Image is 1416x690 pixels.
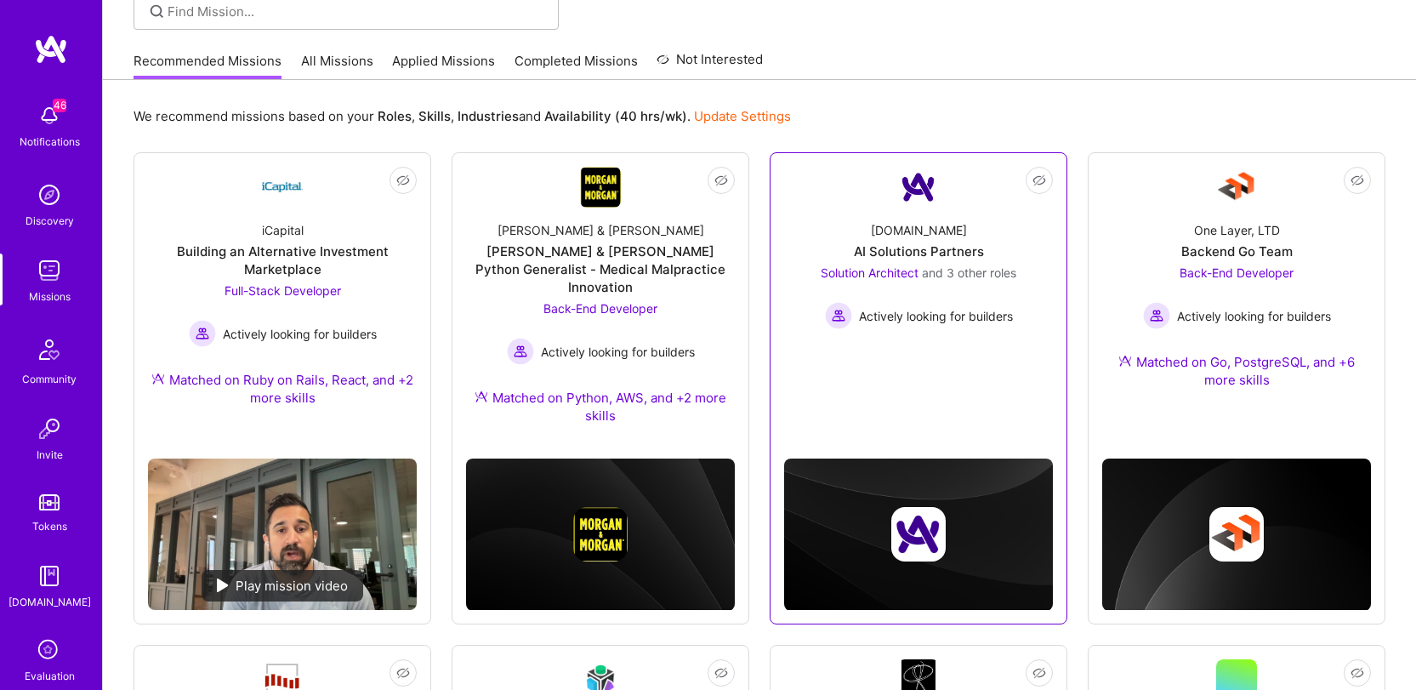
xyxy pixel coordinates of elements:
img: guide book [32,559,66,593]
span: Actively looking for builders [223,325,377,343]
img: Ateam Purple Icon [475,390,488,403]
i: icon EyeClosed [714,174,728,187]
div: Tokens [32,517,67,535]
i: icon SelectionTeam [33,635,65,667]
input: Find Mission... [168,3,546,20]
img: cover [466,459,735,611]
span: 46 [53,99,66,112]
i: icon SearchGrey [147,2,167,21]
div: Matched on Ruby on Rails, React, and +2 more skills [148,371,417,407]
a: Recommended Missions [134,52,281,80]
div: Discovery [26,212,74,230]
img: teamwork [32,254,66,288]
span: Back-End Developer [1180,265,1294,280]
div: Notifications [20,133,80,151]
img: Actively looking for builders [507,338,534,365]
a: Completed Missions [515,52,638,80]
a: All Missions [301,52,373,80]
img: Company Logo [580,167,621,208]
i: icon EyeClosed [1351,174,1364,187]
div: Missions [29,288,71,305]
img: tokens [39,494,60,510]
img: No Mission [148,459,417,610]
a: Update Settings [694,108,791,124]
img: Ateam Purple Icon [151,372,165,385]
span: Actively looking for builders [859,307,1013,325]
div: Community [22,370,77,388]
i: icon EyeClosed [1032,174,1046,187]
div: Building an Alternative Investment Marketplace [148,242,417,278]
div: Evaluation [25,667,75,685]
i: icon EyeClosed [396,666,410,680]
i: icon EyeClosed [1032,666,1046,680]
i: icon EyeClosed [396,174,410,187]
a: Company Logo[DOMAIN_NAME]AI Solutions PartnersSolution Architect and 3 other rolesActively lookin... [784,167,1053,381]
div: [PERSON_NAME] & [PERSON_NAME] [498,221,704,239]
div: One Layer, LTD [1194,221,1280,239]
img: play [217,579,229,592]
div: [DOMAIN_NAME] [9,593,91,611]
img: logo [34,34,68,65]
img: Company Logo [262,167,303,208]
div: Backend Go Team [1181,242,1293,260]
a: Company LogoOne Layer, LTDBackend Go TeamBack-End Developer Actively looking for buildersActively... [1102,167,1371,409]
b: Roles [378,108,412,124]
div: AI Solutions Partners [854,242,984,260]
a: Not Interested [657,49,763,80]
a: Applied Missions [392,52,495,80]
img: cover [784,459,1053,611]
b: Skills [418,108,451,124]
span: Back-End Developer [543,301,657,316]
img: Company Logo [898,167,939,208]
img: Company logo [573,507,628,562]
div: Play mission video [202,570,363,602]
div: [PERSON_NAME] & [PERSON_NAME] Python Generalist - Medical Malpractice Innovation [466,242,735,296]
i: icon EyeClosed [1351,666,1364,680]
div: Matched on Python, AWS, and +2 more skills [466,389,735,425]
img: Invite [32,412,66,446]
div: Invite [37,446,63,464]
span: Actively looking for builders [1177,307,1331,325]
span: Solution Architect [821,265,918,280]
img: bell [32,99,66,133]
div: [DOMAIN_NAME] [871,221,967,239]
span: Actively looking for builders [541,343,695,361]
img: Company Logo [1216,167,1257,208]
span: and 3 other roles [922,265,1016,280]
img: cover [1102,459,1371,611]
a: Company Logo[PERSON_NAME] & [PERSON_NAME][PERSON_NAME] & [PERSON_NAME] Python Generalist - Medica... [466,167,735,445]
img: Company logo [891,507,946,562]
b: Industries [458,108,519,124]
img: Actively looking for builders [1143,302,1170,329]
img: discovery [32,178,66,212]
img: Actively looking for builders [189,320,216,347]
img: Ateam Purple Icon [1118,354,1132,368]
i: icon EyeClosed [714,666,728,680]
div: iCapital [262,221,304,239]
img: Community [29,329,70,370]
a: Company LogoiCapitalBuilding an Alternative Investment MarketplaceFull-Stack Developer Actively l... [148,167,417,445]
p: We recommend missions based on your , , and . [134,107,791,125]
b: Availability (40 hrs/wk) [544,108,687,124]
span: Full-Stack Developer [225,283,341,298]
img: Actively looking for builders [825,302,852,329]
img: Company logo [1209,507,1264,562]
div: Matched on Go, PostgreSQL, and +6 more skills [1102,353,1371,389]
